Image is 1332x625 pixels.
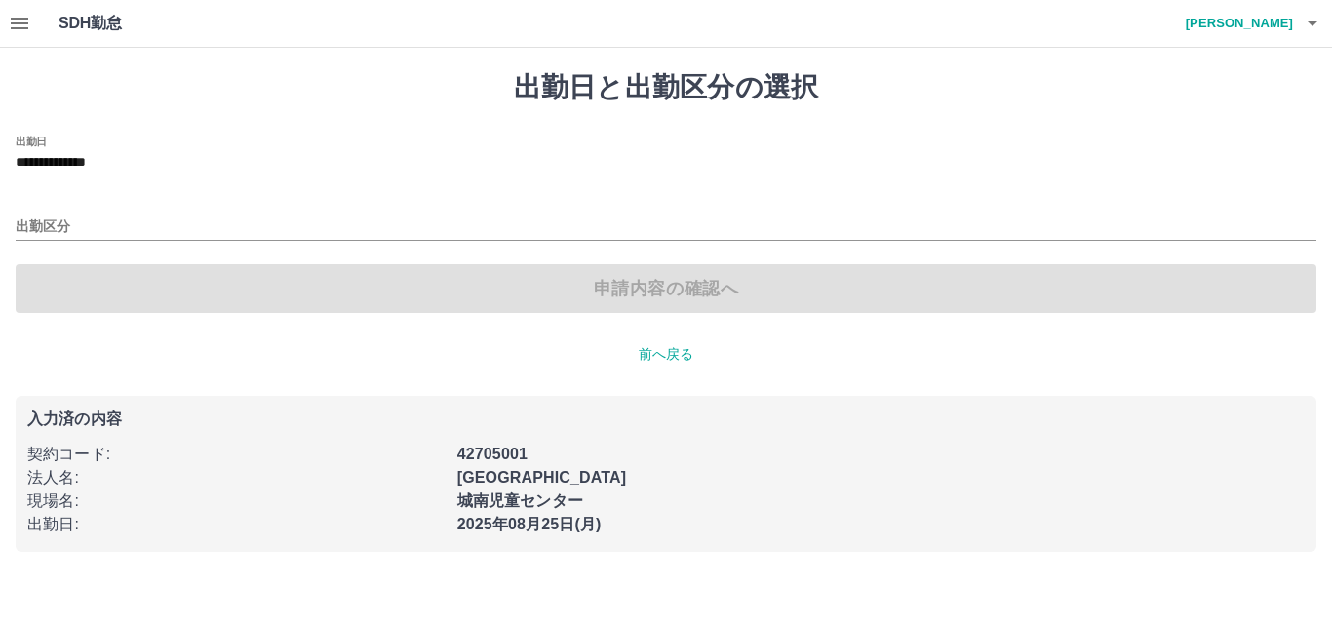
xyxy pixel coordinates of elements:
p: 入力済の内容 [27,411,1305,427]
b: 2025年08月25日(月) [457,516,602,532]
p: 前へ戻る [16,344,1316,365]
h1: 出勤日と出勤区分の選択 [16,71,1316,104]
label: 出勤日 [16,134,47,148]
b: 42705001 [457,446,528,462]
b: 城南児童センター [457,492,583,509]
p: 出勤日 : [27,513,446,536]
p: 現場名 : [27,489,446,513]
p: 契約コード : [27,443,446,466]
b: [GEOGRAPHIC_DATA] [457,469,627,486]
p: 法人名 : [27,466,446,489]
